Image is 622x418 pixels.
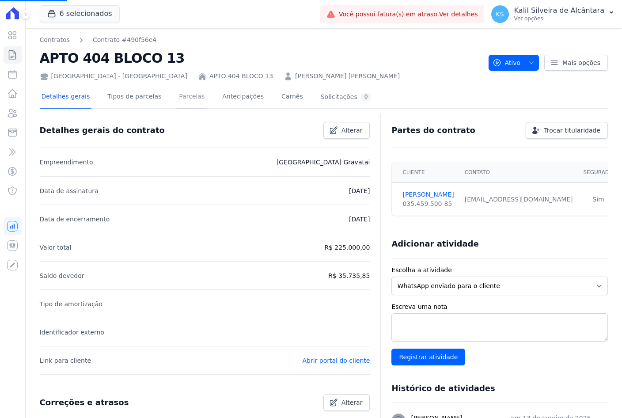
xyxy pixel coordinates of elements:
div: 0 [361,93,372,101]
button: 6 selecionados [40,5,120,22]
a: Tipos de parcelas [106,86,163,109]
div: 035.459.500-85 [402,199,454,209]
a: APTO 404 BLOCO 13 [209,72,273,81]
span: Ativo [493,55,521,71]
p: Data de assinatura [40,186,99,196]
a: Carnês [280,86,305,109]
a: Contrato #490f56e4 [93,35,156,45]
h3: Histórico de atividades [391,383,495,394]
div: [EMAIL_ADDRESS][DOMAIN_NAME] [465,195,573,204]
p: [GEOGRAPHIC_DATA] Gravatai [277,157,370,167]
p: Link para cliente [40,355,91,366]
p: R$ 225.000,00 [324,242,370,253]
a: Solicitações0 [319,86,373,109]
span: Trocar titularidade [544,126,600,135]
p: Saldo devedor [40,270,84,281]
label: Escreva uma nota [391,302,608,312]
a: Alterar [323,394,370,411]
a: Abrir portal do cliente [303,357,370,364]
th: Cliente [392,162,459,183]
span: Alterar [341,126,363,135]
p: Data de encerramento [40,214,110,224]
label: Escolha a atividade [391,266,608,275]
h3: Detalhes gerais do contrato [40,125,165,136]
a: [PERSON_NAME] [402,190,454,199]
p: Kalil Silveira de Alcântara [514,6,604,15]
a: Ver detalhes [439,11,478,18]
a: Alterar [323,122,370,139]
span: KS [496,11,504,17]
a: [PERSON_NAME] [PERSON_NAME] [295,72,400,81]
div: Solicitações [321,93,372,101]
button: KS Kalil Silveira de Alcântara Ver opções [484,2,622,27]
button: Ativo [489,55,539,71]
p: Valor total [40,242,72,253]
a: Contratos [40,35,70,45]
h2: APTO 404 BLOCO 13 [40,48,482,68]
p: Tipo de amortização [40,299,103,309]
a: Parcelas [177,86,206,109]
a: Detalhes gerais [40,86,92,109]
input: Registrar atividade [391,349,465,365]
p: Empreendimento [40,157,93,167]
h3: Correções e atrasos [40,397,129,408]
p: Ver opções [514,15,604,22]
p: [DATE] [349,186,370,196]
nav: Breadcrumb [40,35,482,45]
th: Contato [459,162,578,183]
h3: Partes do contrato [391,125,475,136]
span: Mais opções [562,58,600,67]
h3: Adicionar atividade [391,239,478,249]
span: Você possui fatura(s) em atraso. [339,10,478,19]
p: Identificador externo [40,327,104,338]
td: Sim [578,183,619,216]
a: Mais opções [544,55,608,71]
p: R$ 35.735,85 [328,270,370,281]
div: [GEOGRAPHIC_DATA] - [GEOGRAPHIC_DATA] [40,72,187,81]
a: Antecipações [220,86,265,109]
nav: Breadcrumb [40,35,157,45]
a: Trocar titularidade [526,122,608,139]
span: Alterar [341,398,363,407]
th: Segurado [578,162,619,183]
p: [DATE] [349,214,370,224]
